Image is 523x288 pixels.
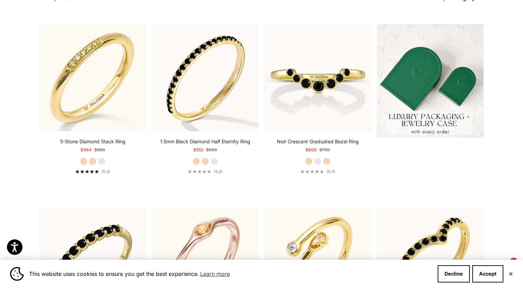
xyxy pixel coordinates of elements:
div: 5.0 out of 5.0 stars [75,170,99,173]
img: #YellowGold [152,24,259,131]
a: 5.0 out of 5.0 stars(5.0) [188,169,223,174]
compare-at-price: $750 [319,146,330,153]
button: Decline [438,265,470,282]
a: 5.0 out of 5.0 stars(5.0) [300,169,335,174]
button: Accept [472,265,503,282]
button: Close [508,272,513,276]
img: 1_efe35f54-c1b6-4cae-852f-b2bb124dc37f.png [377,24,484,138]
div: 5.0 out of 5.0 stars [300,170,324,173]
a: 5-Stone Diamond Stack Ring [60,138,125,145]
a: 5.0 out of 5.0 stars(5.0) [75,169,110,174]
img: Cookie banner [10,267,24,281]
span: (5.0) [102,169,110,174]
img: #YellowGold [39,24,146,131]
a: Learn more [199,269,231,279]
span: (5.0) [214,169,223,174]
compare-at-price: $690 [206,146,217,153]
a: 1.5mm Black Diamond Half Eternity Ring [160,138,250,145]
img: #YellowGold [264,24,371,131]
sale-price: $600 [306,146,317,153]
compare-at-price: $580 [94,146,105,153]
a: Noir Crescent Graduated Bezel Ring [277,138,359,145]
sale-price: $552 [193,146,203,153]
a: #YellowGold #RoseGold #WhiteGold [39,24,146,131]
sale-price: $464 [81,146,92,153]
span: (5.0) [327,169,335,174]
span: This website uses cookies to ensure you get the best experience. [29,269,432,279]
div: 5.0 out of 5.0 stars [188,170,211,173]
